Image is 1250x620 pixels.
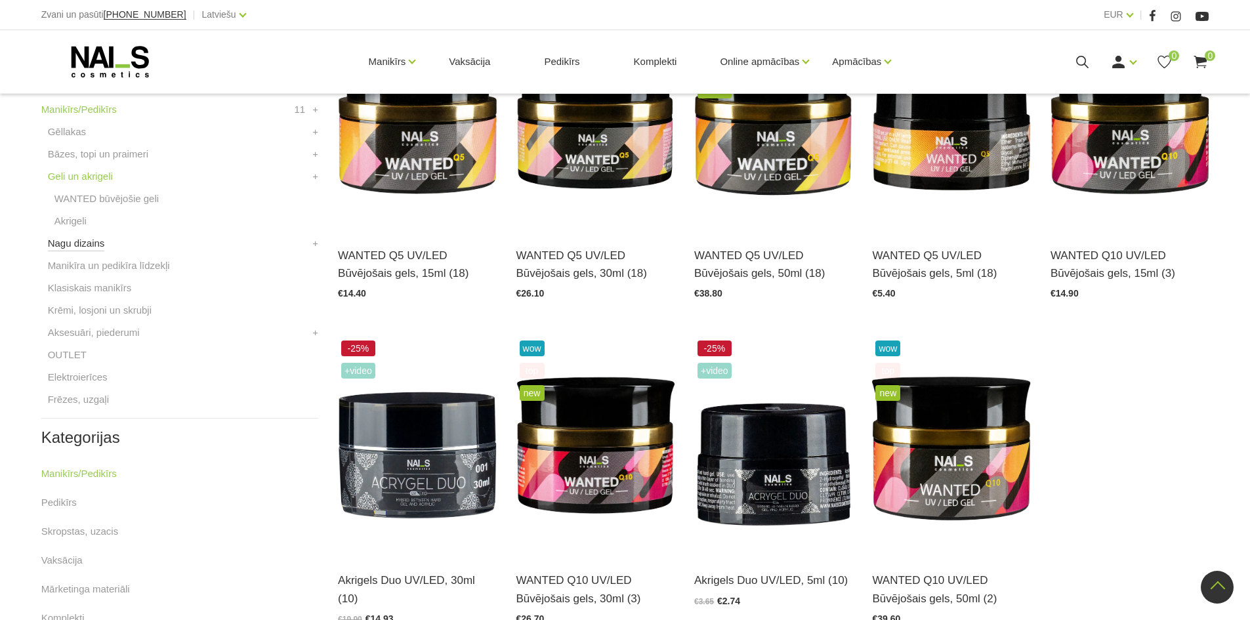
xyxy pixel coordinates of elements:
[48,146,148,162] a: Bāzes, topi un praimeri
[720,35,799,88] a: Online apmācības
[48,169,113,184] a: Geli un akrigeli
[104,10,186,20] a: [PHONE_NUMBER]
[516,247,675,282] a: WANTED Q5 UV/LED Būvējošais gels, 30ml (18)
[41,7,186,23] div: Zvani un pasūti
[1140,7,1142,23] span: |
[872,247,1030,282] a: WANTED Q5 UV/LED Būvējošais gels, 5ml (18)
[875,341,900,356] span: wow
[338,247,496,282] a: WANTED Q5 UV/LED Būvējošais gels, 15ml (18)
[48,258,170,274] a: Manikīra un pedikīra līdzekļi
[872,288,895,299] span: €5.40
[516,337,675,555] img: Gels WANTED NAILS cosmetics tehniķu komanda ir radījusi gelu, kas ilgi jau ir katra meistara mekl...
[1156,54,1173,70] a: 0
[694,597,714,606] span: €3.65
[312,124,318,140] a: +
[1205,51,1215,61] span: 0
[54,191,159,207] a: WANTED būvējošie geli
[520,363,545,379] span: top
[341,363,375,379] span: +Video
[48,347,87,363] a: OUTLET
[41,495,77,510] a: Pedikīrs
[48,392,109,407] a: Frēzes, uzgaļi
[832,35,881,88] a: Apmācības
[694,12,852,230] img: Gels WANTED NAILS cosmetics tehniķu komanda ir radījusi gelu, kas ilgi jau ir katra meistara mekl...
[516,288,545,299] span: €26.10
[520,341,545,356] span: wow
[338,288,366,299] span: €14.40
[533,30,590,93] a: Pedikīrs
[875,363,900,379] span: top
[48,369,108,385] a: Elektroierīces
[872,571,1030,607] a: WANTED Q10 UV/LED Būvējošais gels, 50ml (2)
[698,341,732,356] span: -25%
[294,102,305,117] span: 11
[41,581,130,597] a: Mārketinga materiāli
[369,35,406,88] a: Manikīrs
[338,571,496,607] a: Akrigels Duo UV/LED, 30ml (10)
[312,325,318,341] a: +
[193,7,196,23] span: |
[1051,247,1209,282] a: WANTED Q10 UV/LED Būvējošais gels, 15ml (3)
[875,385,900,401] span: new
[694,288,722,299] span: €38.80
[338,12,496,230] img: Gels WANTED NAILS cosmetics tehniķu komanda ir radījusi gelu, kas ilgi jau ir katra meistara mekl...
[41,524,119,539] a: Skropstas, uzacis
[41,552,83,568] a: Vaksācija
[1169,51,1179,61] span: 0
[520,385,545,401] span: new
[54,213,87,229] a: Akrigeli
[338,337,496,555] img: Kas ir AKRIGELS “DUO GEL” un kādas problēmas tas risina?• Tas apvieno ērti modelējamā akrigela un...
[312,146,318,162] a: +
[41,102,117,117] a: Manikīrs/Pedikīrs
[1192,54,1209,70] a: 0
[872,12,1030,230] img: Gels WANTED NAILS cosmetics tehniķu komanda ir radījusi gelu, kas ilgi jau ir katra meistara mekl...
[48,236,105,251] a: Nagu dizains
[202,7,236,22] a: Latviešu
[312,236,318,251] a: +
[694,337,852,555] img: Kas ir AKRIGELS “DUO GEL” un kādas problēmas tas risina?• Tas apvieno ērti modelējamā akrigela un...
[516,571,675,607] a: WANTED Q10 UV/LED Būvējošais gels, 30ml (3)
[41,429,318,446] h2: Kategorijas
[312,169,318,184] a: +
[48,280,132,296] a: Klasiskais manikīrs
[717,596,740,606] span: €2.74
[623,30,688,93] a: Komplekti
[438,30,501,93] a: Vaksācija
[341,341,375,356] span: -25%
[694,247,852,282] a: WANTED Q5 UV/LED Būvējošais gels, 50ml (18)
[41,466,117,482] a: Manikīrs/Pedikīrs
[104,9,186,20] span: [PHONE_NUMBER]
[1051,12,1209,230] img: Gels WANTED NAILS cosmetics tehniķu komanda ir radījusi gelu, kas ilgi jau ir katra meistara mekl...
[694,571,852,589] a: Akrigels Duo UV/LED, 5ml (10)
[48,124,86,140] a: Gēllakas
[48,325,140,341] a: Aksesuāri, piederumi
[48,302,152,318] a: Krēmi, losjoni un skrubji
[1104,7,1123,22] a: EUR
[1051,288,1079,299] span: €14.90
[312,102,318,117] a: +
[872,337,1030,555] img: Gels WANTED NAILS cosmetics tehniķu komanda ir radījusi gelu, kas ilgi jau ir katra meistara mekl...
[516,12,675,230] img: Gels WANTED NAILS cosmetics tehniķu komanda ir radījusi gelu, kas ilgi jau ir katra meistara mekl...
[698,363,732,379] span: +Video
